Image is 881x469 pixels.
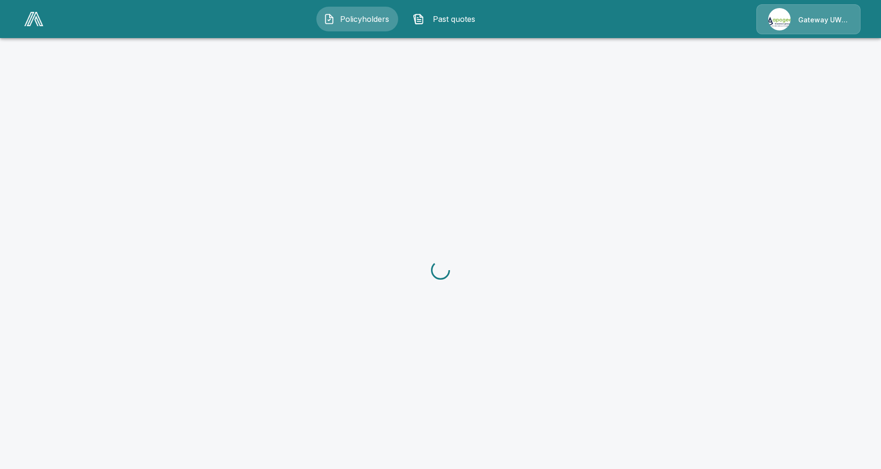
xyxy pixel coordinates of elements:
[428,13,480,25] span: Past quotes
[406,7,488,31] button: Past quotes IconPast quotes
[339,13,391,25] span: Policyholders
[323,13,335,25] img: Policyholders Icon
[413,13,424,25] img: Past quotes Icon
[316,7,398,31] button: Policyholders IconPolicyholders
[24,12,43,26] img: AA Logo
[756,4,861,34] a: Agency IconGateway UW dba Apogee
[768,8,791,30] img: Agency Icon
[798,15,849,25] p: Gateway UW dba Apogee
